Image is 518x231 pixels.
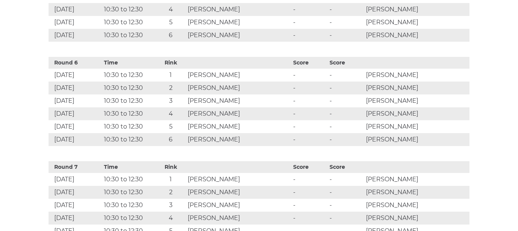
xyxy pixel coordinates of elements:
[49,3,102,16] td: [DATE]
[328,133,364,146] td: -
[155,16,186,29] td: 5
[328,16,364,29] td: -
[328,82,364,94] td: -
[291,16,328,29] td: -
[155,29,186,42] td: 6
[102,186,155,199] td: 10:30 to 12:30
[155,199,186,212] td: 3
[291,29,328,42] td: -
[49,69,102,82] td: [DATE]
[49,212,102,225] td: [DATE]
[155,120,186,133] td: 5
[102,173,155,186] td: 10:30 to 12:30
[49,186,102,199] td: [DATE]
[155,3,186,16] td: 4
[364,16,469,29] td: [PERSON_NAME]
[102,29,155,42] td: 10:30 to 12:30
[49,107,102,120] td: [DATE]
[186,199,291,212] td: [PERSON_NAME]
[155,186,186,199] td: 2
[186,29,291,42] td: [PERSON_NAME]
[291,199,328,212] td: -
[186,94,291,107] td: [PERSON_NAME]
[102,199,155,212] td: 10:30 to 12:30
[155,69,186,82] td: 1
[291,173,328,186] td: -
[49,120,102,133] td: [DATE]
[328,107,364,120] td: -
[102,16,155,29] td: 10:30 to 12:30
[364,69,469,82] td: [PERSON_NAME]
[364,29,469,42] td: [PERSON_NAME]
[102,69,155,82] td: 10:30 to 12:30
[49,82,102,94] td: [DATE]
[155,173,186,186] td: 1
[186,173,291,186] td: [PERSON_NAME]
[291,212,328,225] td: -
[364,173,469,186] td: [PERSON_NAME]
[328,94,364,107] td: -
[102,133,155,146] td: 10:30 to 12:30
[49,94,102,107] td: [DATE]
[328,212,364,225] td: -
[155,107,186,120] td: 4
[49,173,102,186] td: [DATE]
[364,94,469,107] td: [PERSON_NAME]
[186,120,291,133] td: [PERSON_NAME]
[328,173,364,186] td: -
[291,3,328,16] td: -
[102,3,155,16] td: 10:30 to 12:30
[102,212,155,225] td: 10:30 to 12:30
[364,212,469,225] td: [PERSON_NAME]
[291,69,328,82] td: -
[49,57,102,69] th: Round 6
[364,199,469,212] td: [PERSON_NAME]
[291,161,328,173] th: Score
[186,69,291,82] td: [PERSON_NAME]
[186,212,291,225] td: [PERSON_NAME]
[364,133,469,146] td: [PERSON_NAME]
[155,57,186,69] th: Rink
[186,133,291,146] td: [PERSON_NAME]
[155,212,186,225] td: 4
[291,120,328,133] td: -
[155,82,186,94] td: 2
[364,107,469,120] td: [PERSON_NAME]
[49,16,102,29] td: [DATE]
[186,16,291,29] td: [PERSON_NAME]
[364,82,469,94] td: [PERSON_NAME]
[328,57,364,69] th: Score
[102,57,155,69] th: Time
[102,161,155,173] th: Time
[291,186,328,199] td: -
[291,82,328,94] td: -
[155,94,186,107] td: 3
[328,69,364,82] td: -
[102,82,155,94] td: 10:30 to 12:30
[328,3,364,16] td: -
[364,186,469,199] td: [PERSON_NAME]
[49,161,102,173] th: Round 7
[49,199,102,212] td: [DATE]
[155,161,186,173] th: Rink
[102,94,155,107] td: 10:30 to 12:30
[186,82,291,94] td: [PERSON_NAME]
[102,120,155,133] td: 10:30 to 12:30
[328,29,364,42] td: -
[328,186,364,199] td: -
[102,107,155,120] td: 10:30 to 12:30
[328,199,364,212] td: -
[49,29,102,42] td: [DATE]
[291,94,328,107] td: -
[186,186,291,199] td: [PERSON_NAME]
[291,133,328,146] td: -
[364,3,469,16] td: [PERSON_NAME]
[291,57,328,69] th: Score
[49,133,102,146] td: [DATE]
[328,120,364,133] td: -
[364,120,469,133] td: [PERSON_NAME]
[328,161,364,173] th: Score
[186,107,291,120] td: [PERSON_NAME]
[291,107,328,120] td: -
[186,3,291,16] td: [PERSON_NAME]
